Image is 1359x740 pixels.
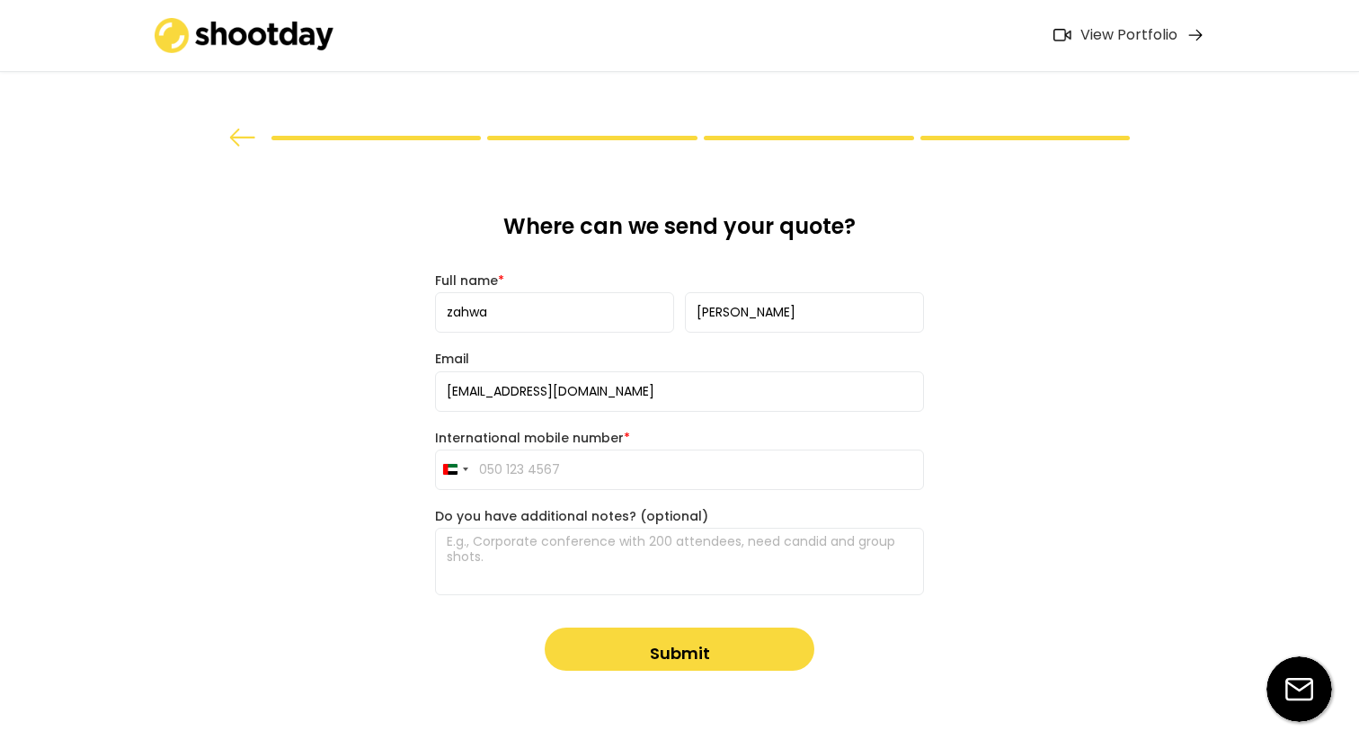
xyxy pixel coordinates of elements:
input: First name [435,292,674,333]
div: Do you have additional notes? (optional) [435,508,924,524]
button: Selected country [436,450,474,489]
img: Icon%20feather-video%402x.png [1053,29,1071,41]
input: 050 123 4567 [435,450,924,490]
img: shootday_logo.png [155,18,334,53]
div: International mobile number [435,430,924,446]
div: Full name [435,272,924,289]
input: Last name [685,292,924,333]
div: View Portfolio [1080,26,1177,45]
img: arrow%20back.svg [229,129,256,147]
img: email-icon%20%281%29.svg [1266,656,1332,722]
input: Email [435,371,924,412]
div: Email [435,351,924,367]
div: Where can we send your quote? [435,212,924,254]
button: Submit [545,628,814,671]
